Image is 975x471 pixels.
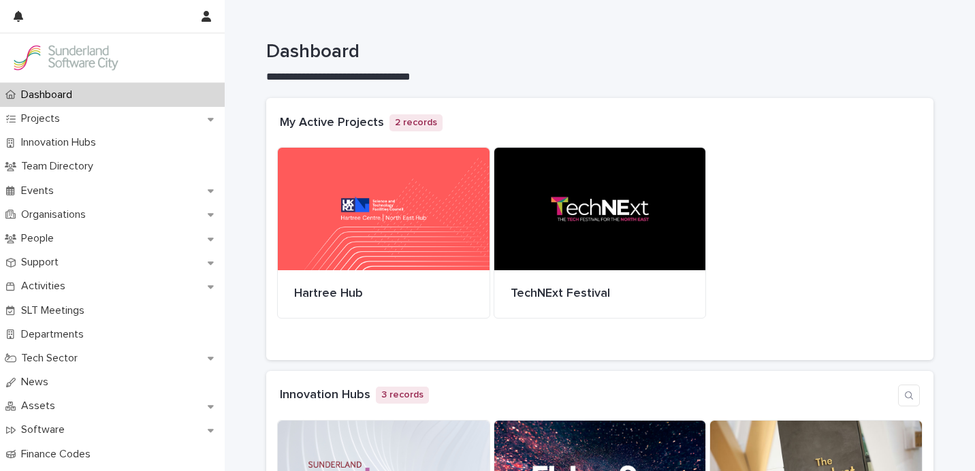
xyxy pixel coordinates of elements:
a: Hartree Hub [277,147,490,319]
p: 3 records [376,387,429,404]
p: Hartree Hub [294,287,473,302]
p: News [16,376,59,389]
p: TechNExt Festival [511,287,690,302]
p: Dashboard [16,88,83,101]
p: Software [16,423,76,436]
a: TechNExt Festival [494,147,707,319]
h1: Dashboard [266,41,933,64]
a: My Active Projects [280,116,384,129]
p: Tech Sector [16,352,89,365]
p: SLT Meetings [16,304,95,317]
p: Team Directory [16,160,104,173]
a: Innovation Hubs [280,389,370,401]
p: Finance Codes [16,448,101,461]
p: Events [16,184,65,197]
img: Kay6KQejSz2FjblR6DWv [11,44,120,71]
p: People [16,232,65,245]
p: Activities [16,280,76,293]
p: Support [16,256,69,269]
p: Organisations [16,208,97,221]
p: Projects [16,112,71,125]
p: 2 records [389,114,443,131]
p: Assets [16,400,66,412]
p: Innovation Hubs [16,136,107,149]
p: Departments [16,328,95,341]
